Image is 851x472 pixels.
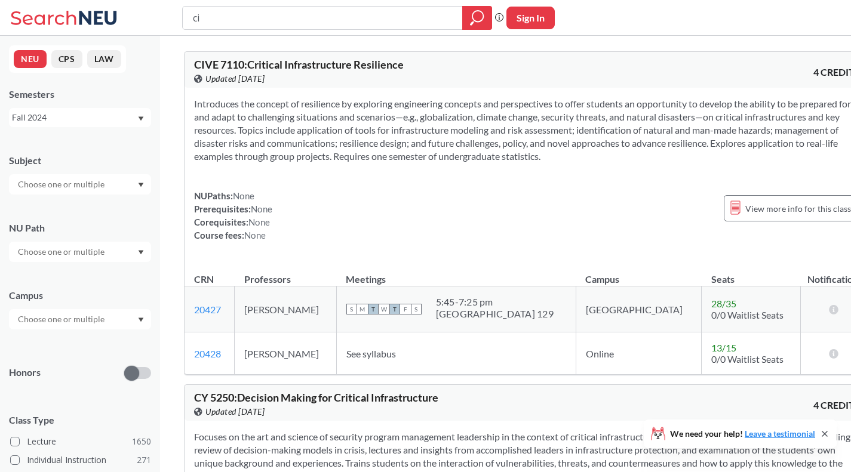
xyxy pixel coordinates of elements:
span: T [368,304,379,314]
span: M [357,304,368,314]
div: Dropdown arrow [9,174,151,195]
svg: Dropdown arrow [138,250,144,255]
span: CIVE 7110 : Critical Infrastructure Resilience [194,58,404,71]
td: [PERSON_NAME] [235,332,336,375]
span: Updated [DATE] [205,405,265,418]
a: 20427 [194,304,221,315]
span: 271 [137,454,151,467]
span: 0/0 Waitlist Seats [711,353,784,365]
p: Honors [9,366,41,380]
svg: magnifying glass [470,10,484,26]
svg: Dropdown arrow [138,317,144,322]
span: 1650 [132,435,151,448]
div: NUPaths: Prerequisites: Corequisites: Course fees: [194,189,272,242]
div: Dropdown arrow [9,242,151,262]
span: None [233,190,254,201]
span: F [400,304,411,314]
span: W [379,304,389,314]
div: 5:45 - 7:25 pm [436,296,554,308]
button: CPS [51,50,82,68]
div: Fall 2024 [12,111,137,124]
a: 20428 [194,348,221,359]
input: Choose one or multiple [12,245,112,259]
span: CY 5250 : Decision Making for Critical Infrastructure [194,391,438,404]
span: 0/0 Waitlist Seats [711,309,784,320]
span: None [248,217,270,227]
svg: Dropdown arrow [138,116,144,121]
span: See syllabus [346,348,396,359]
span: T [389,304,400,314]
button: Sign In [506,7,555,29]
th: Seats [702,261,801,286]
div: [GEOGRAPHIC_DATA] 129 [436,308,554,320]
span: None [251,203,272,214]
div: Semesters [9,88,151,101]
span: 28 / 35 [711,298,736,309]
div: NU Path [9,221,151,235]
th: Campus [576,261,701,286]
div: Subject [9,154,151,167]
span: None [244,230,266,240]
div: Dropdown arrow [9,309,151,329]
td: [GEOGRAPHIC_DATA] [576,286,701,332]
div: magnifying glass [462,6,492,30]
th: Meetings [336,261,576,286]
span: View more info for this class [745,201,851,216]
div: Fall 2024Dropdown arrow [9,108,151,127]
input: Choose one or multiple [12,177,112,192]
th: Professors [235,261,336,286]
div: Campus [9,289,151,302]
input: Class, professor, course number, "phrase" [192,8,454,28]
svg: Dropdown arrow [138,183,144,187]
td: [PERSON_NAME] [235,286,336,332]
button: NEU [14,50,47,68]
label: Lecture [10,434,151,449]
div: CRN [194,273,214,286]
span: Class Type [9,414,151,427]
input: Choose one or multiple [12,312,112,326]
span: Updated [DATE] [205,72,265,85]
span: S [346,304,357,314]
span: 13 / 15 [711,342,736,353]
span: We need your help! [670,430,815,438]
td: Online [576,332,701,375]
a: Leave a testimonial [745,428,815,439]
button: LAW [87,50,121,68]
span: S [411,304,422,314]
label: Individual Instruction [10,452,151,468]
